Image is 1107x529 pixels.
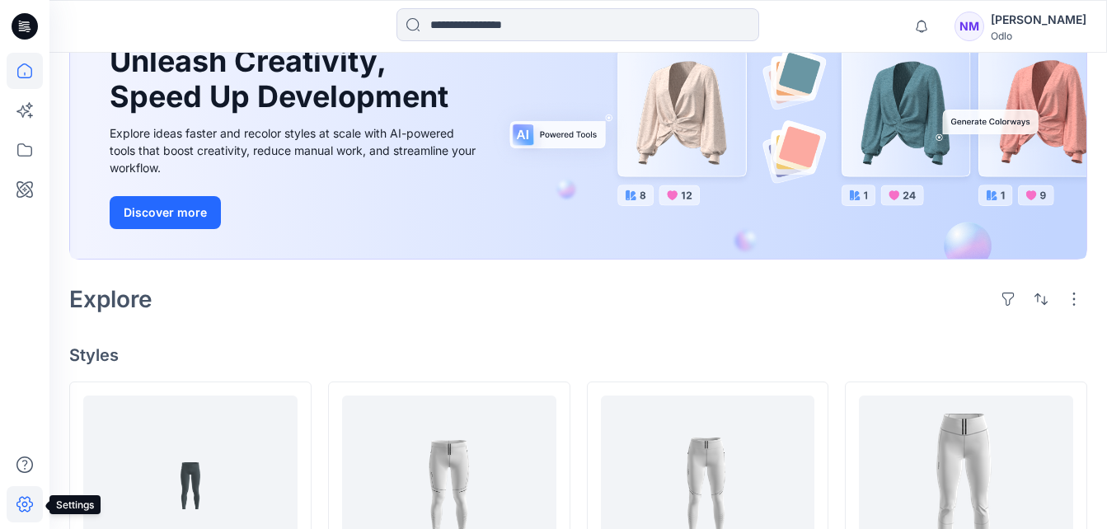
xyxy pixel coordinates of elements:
[991,30,1086,42] div: Odlo
[110,44,456,115] h1: Unleash Creativity, Speed Up Development
[69,286,152,312] h2: Explore
[110,124,481,176] div: Explore ideas faster and recolor styles at scale with AI-powered tools that boost creativity, red...
[991,10,1086,30] div: [PERSON_NAME]
[955,12,984,41] div: NM
[110,196,221,229] button: Discover more
[110,196,481,229] a: Discover more
[69,345,1087,365] h4: Styles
